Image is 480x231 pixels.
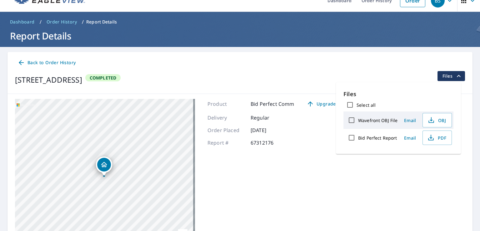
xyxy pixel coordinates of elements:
[86,19,117,25] p: Report Details
[207,100,245,108] p: Product
[207,114,245,121] p: Delivery
[427,116,447,124] span: OBJ
[251,100,294,108] p: Bid Perfect Comm
[358,117,397,123] label: Wavefront OBJ File
[82,18,84,26] li: /
[358,135,397,141] label: Bid Perfect Report
[47,19,77,25] span: Order History
[343,90,453,98] p: Files
[400,115,420,125] button: Email
[402,117,417,123] span: Email
[422,113,452,127] button: OBJ
[7,29,472,42] h1: Report Details
[86,75,120,81] span: Completed
[207,139,245,146] p: Report #
[302,99,341,109] a: Upgrade
[357,102,376,108] label: Select all
[7,17,472,27] nav: breadcrumb
[437,71,465,81] button: filesDropdownBtn-67312176
[251,139,288,146] p: 67312176
[40,18,42,26] li: /
[402,135,417,141] span: Email
[427,134,447,141] span: PDF
[305,100,337,108] span: Upgrade
[207,126,245,134] p: Order Placed
[422,131,452,145] button: PDF
[251,114,288,121] p: Regular
[44,17,79,27] a: Order History
[10,19,35,25] span: Dashboard
[251,126,288,134] p: [DATE]
[15,57,78,69] a: Back to Order History
[96,157,112,176] div: Dropped pin, building 1, Residential property, 407 4th St SE Jamestown, ND 58401
[15,74,82,85] div: [STREET_ADDRESS]
[17,59,76,67] span: Back to Order History
[400,133,420,143] button: Email
[442,72,462,80] span: Files
[7,17,37,27] a: Dashboard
